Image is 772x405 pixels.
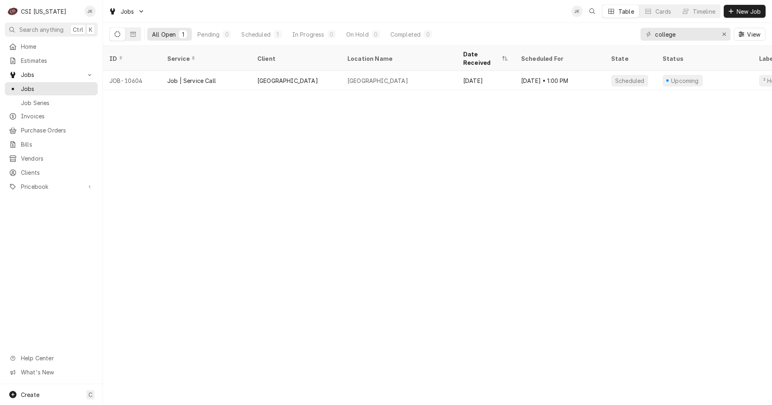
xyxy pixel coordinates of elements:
[257,54,333,63] div: Client
[21,391,39,398] span: Create
[84,6,96,17] div: JK
[19,25,64,34] span: Search anything
[390,30,421,39] div: Completed
[7,6,18,17] div: C
[21,168,94,177] span: Clients
[257,76,318,85] div: [GEOGRAPHIC_DATA]
[5,124,98,137] a: Purchase Orders
[84,6,96,17] div: Jeff Kuehl's Avatar
[663,54,745,63] div: Status
[374,30,378,39] div: 0
[5,152,98,165] a: Vendors
[5,351,98,365] a: Go to Help Center
[21,126,94,134] span: Purchase Orders
[457,71,515,90] div: [DATE]
[571,6,583,17] div: Jeff Kuehl's Avatar
[571,6,583,17] div: JK
[224,30,229,39] div: 0
[21,56,94,65] span: Estimates
[152,30,176,39] div: All Open
[7,6,18,17] div: CSI Kentucky's Avatar
[693,7,715,16] div: Timeline
[425,30,430,39] div: 0
[5,110,98,123] a: Invoices
[5,40,98,53] a: Home
[181,30,185,39] div: 1
[89,25,92,34] span: K
[5,68,98,81] a: Go to Jobs
[5,23,98,37] button: Search anythingCtrlK
[734,28,766,41] button: View
[5,54,98,67] a: Estimates
[21,154,94,163] span: Vendors
[121,7,134,16] span: Jobs
[21,42,94,51] span: Home
[724,5,766,18] button: New Job
[105,5,148,18] a: Go to Jobs
[670,76,700,85] div: Upcoming
[21,182,82,191] span: Pricebook
[618,7,634,16] div: Table
[745,30,762,39] span: View
[586,5,599,18] button: Open search
[5,96,98,110] a: Job Series
[5,82,98,95] a: Jobs
[347,76,408,85] div: [GEOGRAPHIC_DATA]
[346,30,369,39] div: On Hold
[21,70,82,79] span: Jobs
[103,71,161,90] div: JOB-10604
[21,354,93,362] span: Help Center
[21,85,94,93] span: Jobs
[21,112,94,120] span: Invoices
[167,54,243,63] div: Service
[515,71,605,90] div: [DATE] • 1:00 PM
[329,30,334,39] div: 0
[88,391,92,399] span: C
[655,28,715,41] input: Keyword search
[109,54,153,63] div: ID
[241,30,270,39] div: Scheduled
[611,54,650,63] div: State
[5,366,98,379] a: Go to What's New
[21,99,94,107] span: Job Series
[5,166,98,179] a: Clients
[21,7,66,16] div: CSI [US_STATE]
[521,54,597,63] div: Scheduled For
[614,76,645,85] div: Scheduled
[463,50,500,67] div: Date Received
[21,368,93,376] span: What's New
[275,30,280,39] div: 1
[5,138,98,151] a: Bills
[735,7,762,16] span: New Job
[21,140,94,149] span: Bills
[197,30,220,39] div: Pending
[5,180,98,193] a: Go to Pricebook
[347,54,449,63] div: Location Name
[655,7,671,16] div: Cards
[73,25,83,34] span: Ctrl
[167,76,216,85] div: Job | Service Call
[718,28,731,41] button: Erase input
[292,30,324,39] div: In Progress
